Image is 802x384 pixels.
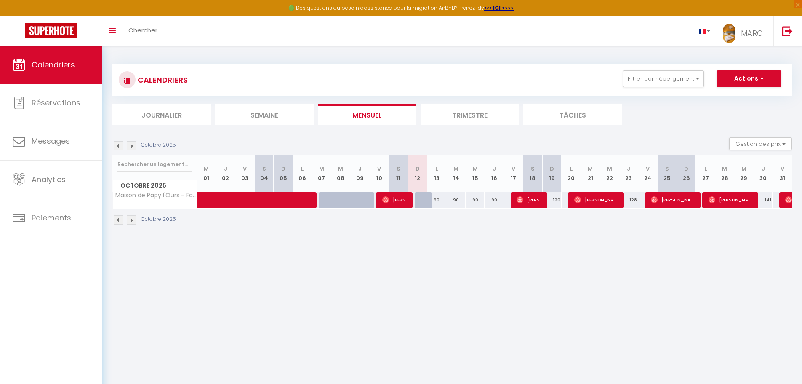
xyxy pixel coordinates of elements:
span: Maison de Papy l'Ours - Familiale - Climatisée [114,192,198,199]
abbr: V [512,165,515,173]
th: 08 [331,155,351,192]
abbr: J [627,165,630,173]
abbr: L [704,165,707,173]
span: Octobre 2025 [113,180,197,192]
img: ... [723,24,735,43]
abbr: M [607,165,612,173]
th: 11 [389,155,408,192]
th: 27 [696,155,715,192]
th: 15 [466,155,485,192]
th: 09 [350,155,370,192]
input: Rechercher un logement... [117,157,192,172]
abbr: V [781,165,784,173]
th: 29 [734,155,754,192]
th: 05 [274,155,293,192]
img: Super Booking [25,23,77,38]
abbr: M [338,165,343,173]
abbr: J [493,165,496,173]
abbr: M [741,165,746,173]
abbr: V [243,165,247,173]
div: 90 [427,192,447,208]
abbr: M [473,165,478,173]
div: 90 [485,192,504,208]
th: 20 [562,155,581,192]
button: Filtrer par hébergement [623,70,704,87]
a: ... MARC [717,16,773,46]
li: Journalier [112,104,211,125]
li: Semaine [215,104,314,125]
abbr: L [570,165,573,173]
li: Tâches [523,104,622,125]
th: 19 [542,155,562,192]
abbr: D [281,165,285,173]
abbr: S [665,165,669,173]
button: Gestion des prix [729,137,792,150]
span: Calendriers [32,59,75,70]
th: 01 [197,155,216,192]
abbr: S [531,165,535,173]
abbr: S [262,165,266,173]
p: Octobre 2025 [141,215,176,223]
span: [PERSON_NAME] [517,192,542,208]
span: Paiements [32,212,71,223]
span: [PERSON_NAME] [382,192,408,208]
th: 04 [254,155,274,192]
th: 23 [619,155,639,192]
th: 25 [658,155,677,192]
span: [PERSON_NAME] [651,192,696,208]
span: [PERSON_NAME] [574,192,619,208]
img: logout [782,26,793,36]
button: Actions [717,70,781,87]
abbr: L [435,165,438,173]
th: 26 [677,155,696,192]
abbr: D [416,165,420,173]
abbr: J [224,165,227,173]
span: Réservations [32,97,80,108]
th: 24 [638,155,658,192]
abbr: V [646,165,650,173]
th: 13 [427,155,447,192]
th: 14 [446,155,466,192]
div: 90 [446,192,466,208]
th: 17 [504,155,523,192]
p: Octobre 2025 [141,141,176,149]
abbr: M [319,165,324,173]
abbr: V [377,165,381,173]
th: 18 [523,155,543,192]
a: Chercher [122,16,164,46]
th: 21 [581,155,600,192]
abbr: M [588,165,593,173]
th: 16 [485,155,504,192]
th: 07 [312,155,331,192]
span: Chercher [128,26,157,35]
th: 02 [216,155,235,192]
li: Trimestre [421,104,519,125]
th: 06 [293,155,312,192]
a: >>> ICI <<<< [484,4,514,11]
span: Analytics [32,174,66,185]
abbr: D [550,165,554,173]
th: 03 [235,155,255,192]
abbr: J [358,165,362,173]
abbr: S [397,165,400,173]
abbr: L [301,165,304,173]
div: 141 [754,192,773,208]
abbr: D [684,165,688,173]
th: 31 [773,155,792,192]
div: 120 [542,192,562,208]
div: 90 [466,192,485,208]
h3: CALENDRIERS [136,70,188,89]
span: [PERSON_NAME] [709,192,754,208]
abbr: M [453,165,458,173]
th: 22 [600,155,619,192]
th: 30 [754,155,773,192]
abbr: M [722,165,727,173]
span: MARC [741,28,763,38]
th: 12 [408,155,427,192]
span: Messages [32,136,70,146]
li: Mensuel [318,104,416,125]
abbr: J [762,165,765,173]
th: 10 [370,155,389,192]
abbr: M [204,165,209,173]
